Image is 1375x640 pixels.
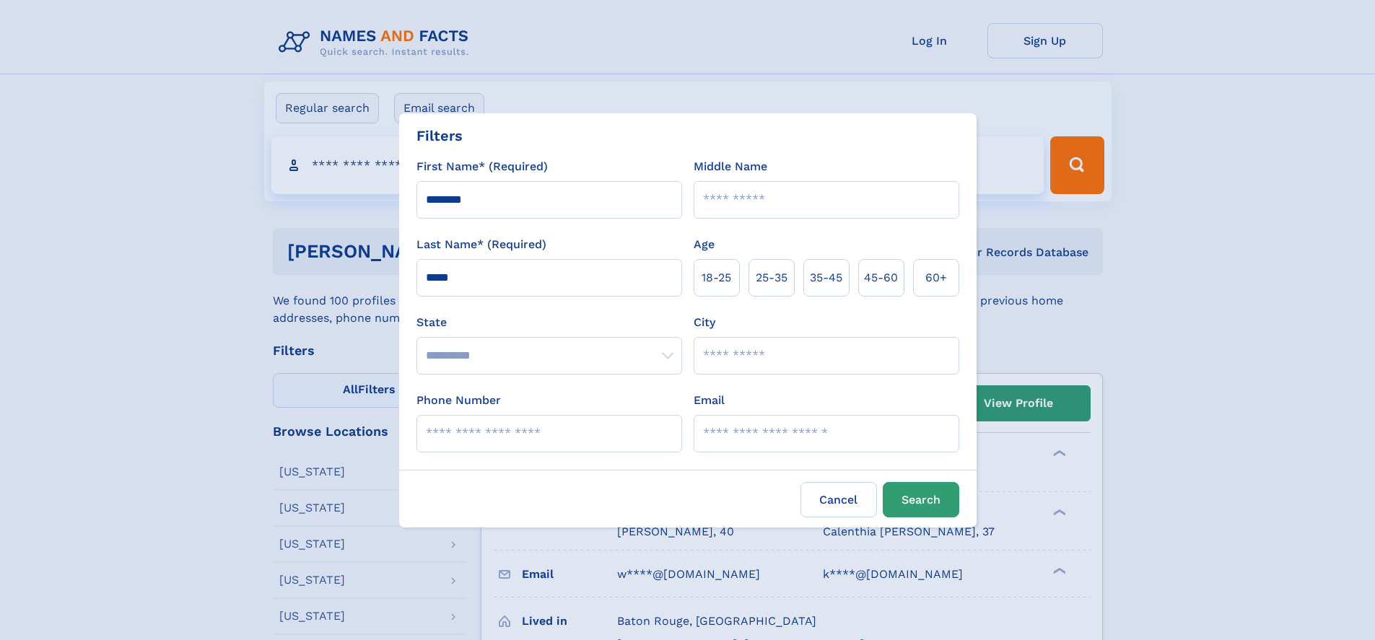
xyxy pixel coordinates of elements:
div: Filters [416,125,463,146]
label: Last Name* (Required) [416,236,546,253]
label: State [416,314,682,331]
label: City [694,314,715,331]
span: 60+ [925,269,947,286]
span: 25‑35 [756,269,787,286]
label: Email [694,392,725,409]
label: Phone Number [416,392,501,409]
span: 18‑25 [702,269,731,286]
span: 45‑60 [864,269,898,286]
label: Middle Name [694,158,767,175]
label: Cancel [800,482,877,517]
label: Age [694,236,715,253]
button: Search [883,482,959,517]
label: First Name* (Required) [416,158,548,175]
span: 35‑45 [810,269,842,286]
